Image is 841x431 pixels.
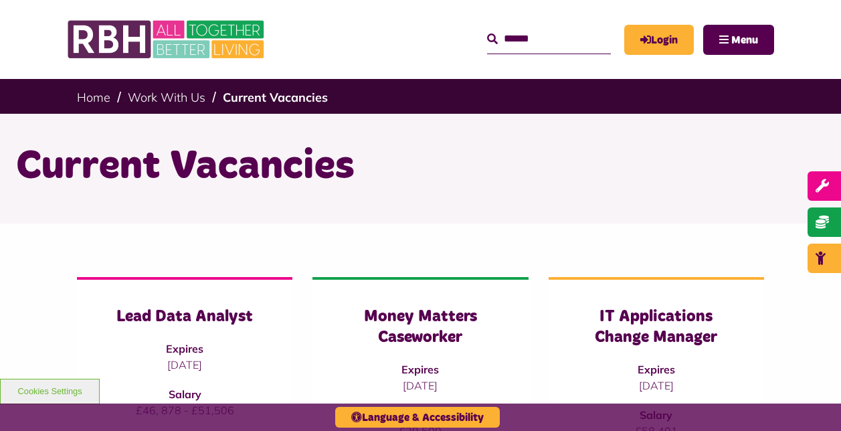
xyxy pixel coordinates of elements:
p: [DATE] [104,357,266,373]
span: Menu [731,35,758,46]
h3: IT Applications Change Manager [575,307,737,348]
strong: Salary [169,387,201,401]
a: Work With Us [128,90,205,105]
a: Home [77,90,110,105]
img: RBH [67,13,268,66]
h3: Money Matters Caseworker [339,307,501,348]
h3: Lead Data Analyst [104,307,266,327]
strong: Expires [638,363,675,376]
p: [DATE] [339,377,501,394]
p: [DATE] [575,377,737,394]
strong: Expires [401,363,439,376]
a: Current Vacancies [223,90,328,105]
h1: Current Vacancies [16,141,826,193]
strong: Expires [166,342,203,355]
p: £46, 878 - £51,506 [104,402,266,418]
button: Navigation [703,25,774,55]
button: Language & Accessibility [335,407,500,428]
a: MyRBH [624,25,694,55]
